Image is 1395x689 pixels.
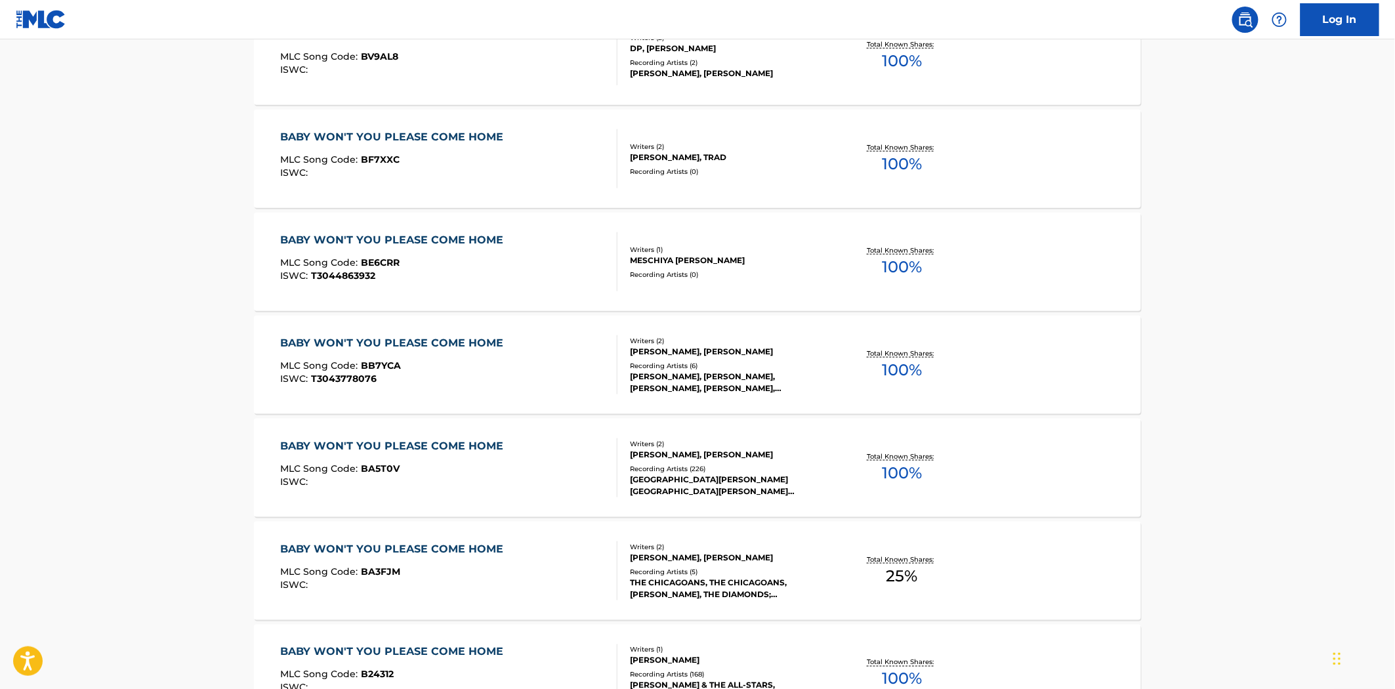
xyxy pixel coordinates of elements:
span: MLC Song Code : [281,51,362,62]
img: help [1272,12,1287,28]
div: Drag [1333,639,1341,679]
div: Writers ( 1 ) [630,645,828,655]
div: [PERSON_NAME], [PERSON_NAME], [PERSON_NAME], [PERSON_NAME], [PERSON_NAME] [630,371,828,394]
span: T3044863932 [312,270,376,282]
div: [PERSON_NAME], TRAD [630,152,828,163]
span: MLC Song Code : [281,154,362,165]
span: 100 % [882,152,922,176]
span: MLC Song Code : [281,360,362,371]
span: BA3FJM [362,566,401,577]
div: [PERSON_NAME], [PERSON_NAME] [630,346,828,358]
div: Writers ( 2 ) [630,542,828,552]
div: Recording Artists ( 168 ) [630,670,828,680]
a: BABY WON'T YOU PLEASE COME HOMEMLC Song Code:BA5T0VISWC:Writers (2)[PERSON_NAME], [PERSON_NAME]Re... [254,419,1141,517]
div: DP, [PERSON_NAME] [630,43,828,54]
div: Writers ( 2 ) [630,439,828,449]
div: Recording Artists ( 2 ) [630,58,828,68]
div: Help [1266,7,1293,33]
p: Total Known Shares: [867,39,937,49]
a: BABY WON'T YOU PLEASE COME HOMEMLC Song Code:BV9AL8ISWC:Writers (2)DP, [PERSON_NAME]Recording Art... [254,7,1141,105]
img: MLC Logo [16,10,66,29]
div: Recording Artists ( 226 ) [630,464,828,474]
div: BABY WON'T YOU PLEASE COME HOME [281,438,510,454]
p: Total Known Shares: [867,658,937,667]
img: search [1238,12,1253,28]
span: MLC Song Code : [281,669,362,680]
span: 100 % [882,255,922,279]
div: Writers ( 2 ) [630,336,828,346]
span: 100 % [882,49,922,73]
span: BV9AL8 [362,51,399,62]
div: [PERSON_NAME], [PERSON_NAME] [630,449,828,461]
p: Total Known Shares: [867,142,937,152]
span: ISWC : [281,579,312,591]
div: THE CHICAGOANS, THE CHICAGOANS, [PERSON_NAME], THE DIAMONDS;[PERSON_NAME], THE CHICAGOANS [630,577,828,600]
a: BABY WON'T YOU PLEASE COME HOMEMLC Song Code:BF7XXCISWC:Writers (2)[PERSON_NAME], TRADRecording A... [254,110,1141,208]
iframe: Chat Widget [1329,626,1395,689]
div: Recording Artists ( 5 ) [630,567,828,577]
span: B24312 [362,669,394,680]
a: Log In [1301,3,1379,36]
div: Recording Artists ( 6 ) [630,361,828,371]
div: [PERSON_NAME], [PERSON_NAME] [630,552,828,564]
span: ISWC : [281,64,312,75]
span: MLC Song Code : [281,463,362,474]
div: BABY WON'T YOU PLEASE COME HOME [281,644,510,660]
span: 100 % [882,461,922,485]
div: Recording Artists ( 0 ) [630,270,828,280]
div: BABY WON'T YOU PLEASE COME HOME [281,541,510,557]
a: Public Search [1232,7,1259,33]
span: ISWC : [281,270,312,282]
span: BA5T0V [362,463,400,474]
div: BABY WON'T YOU PLEASE COME HOME [281,335,510,351]
div: Writers ( 1 ) [630,245,828,255]
span: BE6CRR [362,257,400,268]
span: 25 % [886,564,918,588]
span: BF7XXC [362,154,400,165]
div: [PERSON_NAME] [630,655,828,667]
p: Total Known Shares: [867,451,937,461]
a: BABY WON'T YOU PLEASE COME HOMEMLC Song Code:BE6CRRISWC:T3044863932Writers (1)MESCHIYA [PERSON_NA... [254,213,1141,311]
p: Total Known Shares: [867,554,937,564]
div: BABY WON'T YOU PLEASE COME HOME [281,129,510,145]
a: BABY WON'T YOU PLEASE COME HOMEMLC Song Code:BB7YCAISWC:T3043778076Writers (2)[PERSON_NAME], [PER... [254,316,1141,414]
div: Writers ( 2 ) [630,142,828,152]
div: Recording Artists ( 0 ) [630,167,828,177]
p: Total Known Shares: [867,348,937,358]
div: [GEOGRAPHIC_DATA][PERSON_NAME][GEOGRAPHIC_DATA][PERSON_NAME][GEOGRAPHIC_DATA][PERSON_NAME][GEOGRA... [630,474,828,497]
div: [PERSON_NAME], [PERSON_NAME] [630,68,828,79]
span: BB7YCA [362,360,402,371]
div: BABY WON'T YOU PLEASE COME HOME [281,232,510,248]
p: Total Known Shares: [867,245,937,255]
span: ISWC : [281,373,312,385]
a: BABY WON'T YOU PLEASE COME HOMEMLC Song Code:BA3FJMISWC:Writers (2)[PERSON_NAME], [PERSON_NAME]Re... [254,522,1141,620]
span: MLC Song Code : [281,257,362,268]
span: T3043778076 [312,373,377,385]
span: ISWC : [281,167,312,178]
span: MLC Song Code : [281,566,362,577]
span: 100 % [882,358,922,382]
span: ISWC : [281,476,312,488]
div: MESCHIYA [PERSON_NAME] [630,255,828,266]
